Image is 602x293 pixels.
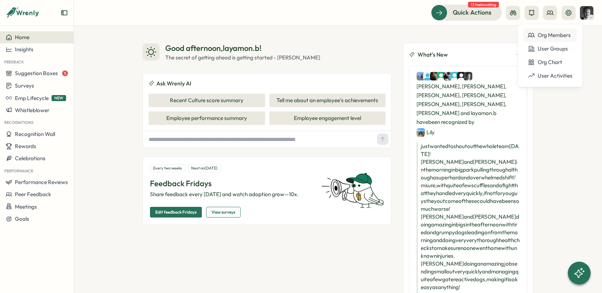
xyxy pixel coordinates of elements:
img: Luka Ungaretti [423,72,432,80]
div: The secret of getting ahead is getting started - [PERSON_NAME] [165,54,320,62]
span: Suggestion Boxes [15,70,58,77]
div: Lily [416,128,435,137]
span: 5 [62,70,68,76]
div: Org Chart [528,58,573,66]
span: Quick Actions [453,8,491,17]
img: Danielle [430,72,439,80]
span: Performance Reviews [15,179,68,185]
span: Recognition Wall [15,131,55,137]
a: Org Chart [523,56,577,69]
span: Celebrations [15,155,45,162]
span: Home [15,34,29,41]
button: Quick Actions [431,5,502,20]
img: layamon.b [464,72,472,80]
span: 13 tasks waiting [468,2,499,7]
img: Linda [444,72,452,80]
span: Ask Wrenly AI [156,79,191,88]
img: Eleanor Newton [450,72,459,80]
p: Share feedback every [DATE] and watch adoption grow—10x. [150,190,313,198]
a: User Activities [523,69,577,83]
button: Expand sidebar [61,9,68,16]
span: Surveys [15,82,34,89]
img: Jessica Jowsey [457,72,466,80]
span: NEW [52,95,66,101]
img: Lily [416,128,425,137]
img: Danielle [437,72,445,80]
div: Good afternoon , layamon.b ! [165,43,320,54]
p: Feedback Fridays [150,178,313,189]
button: Employee performance summary [149,111,265,125]
span: Edit feedback Fridays [155,207,197,217]
span: Whistleblower [15,107,49,114]
img: Mollie Gymer [416,72,425,80]
button: Employee engagement level [269,111,386,125]
div: Next on [DATE] [188,164,221,172]
a: Org Members [523,28,577,42]
div: Every two weeks [150,164,185,172]
button: Edit feedback Fridays [150,207,202,218]
div: [PERSON_NAME], [PERSON_NAME], [PERSON_NAME], [PERSON_NAME], [PERSON_NAME], [PERSON_NAME], [PERSON... [416,72,520,137]
span: Insights [15,46,33,53]
div: User Groups [528,45,573,53]
div: User Activities [528,72,573,80]
button: View surveys [206,207,241,218]
span: Meetings [15,203,37,210]
button: Recent Culture score summary [149,94,265,107]
span: What's New [418,50,448,59]
a: User Groups [523,42,577,56]
span: Goals [15,215,29,222]
span: Emp Lifecycle [15,95,49,101]
img: layamon.b [580,6,593,20]
button: Tell me about an employee's achievements [269,94,386,107]
span: Rewards [15,143,36,150]
span: Peer Feedback [15,191,51,198]
span: View surveys [211,207,235,217]
div: Org Members [528,31,573,39]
